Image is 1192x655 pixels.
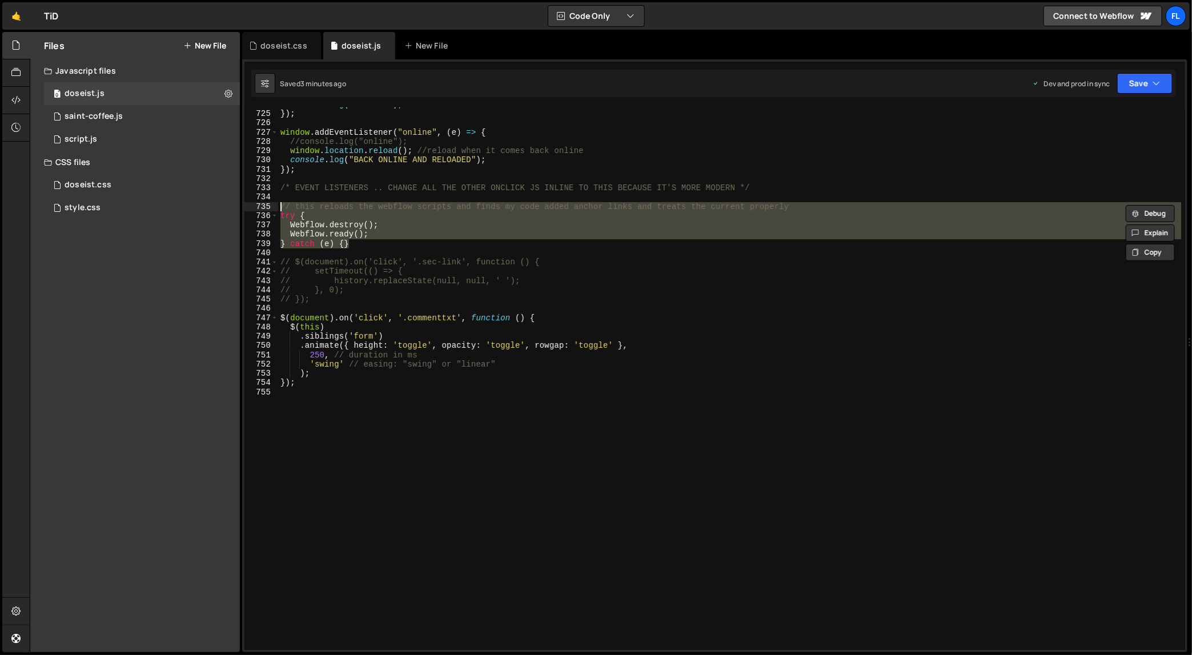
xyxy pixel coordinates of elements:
[342,40,382,51] div: doseist.js
[30,59,240,82] div: Javascript files
[44,9,58,23] div: TiD
[244,286,278,295] div: 744
[244,211,278,220] div: 736
[244,128,278,137] div: 727
[183,41,226,50] button: New File
[244,351,278,360] div: 751
[65,111,123,122] div: saint-coffee.js
[244,332,278,341] div: 749
[244,155,278,164] div: 730
[1117,73,1173,94] button: Save
[244,192,278,202] div: 734
[1126,224,1175,242] button: Explain
[244,239,278,248] div: 739
[280,79,346,89] div: Saved
[244,258,278,267] div: 741
[44,105,240,128] div: 4604/27020.js
[244,388,278,397] div: 755
[244,304,278,313] div: 746
[244,248,278,258] div: 740
[65,180,111,190] div: doseist.css
[30,151,240,174] div: CSS files
[244,323,278,332] div: 748
[44,174,240,196] div: 4604/42100.css
[65,134,97,144] div: script.js
[300,79,346,89] div: 3 minutes ago
[244,369,278,378] div: 753
[44,196,240,219] div: 4604/25434.css
[244,183,278,192] div: 733
[1126,205,1175,222] button: Debug
[44,82,240,105] div: 4604/37981.js
[244,295,278,304] div: 745
[2,2,30,30] a: 🤙
[44,39,65,52] h2: Files
[244,314,278,323] div: 747
[244,276,278,286] div: 743
[244,202,278,211] div: 735
[65,203,101,213] div: style.css
[244,109,278,118] div: 725
[244,165,278,174] div: 731
[1126,244,1175,261] button: Copy
[260,40,307,51] div: doseist.css
[244,267,278,276] div: 742
[244,118,278,127] div: 726
[548,6,644,26] button: Code Only
[244,137,278,146] div: 728
[244,341,278,350] div: 750
[404,40,452,51] div: New File
[244,146,278,155] div: 729
[65,89,105,99] div: doseist.js
[244,174,278,183] div: 732
[1043,6,1162,26] a: Connect to Webflow
[44,128,240,151] div: 4604/24567.js
[1166,6,1186,26] a: Fl
[1033,79,1110,89] div: Dev and prod in sync
[244,378,278,387] div: 754
[244,360,278,369] div: 752
[54,90,61,99] span: 0
[244,220,278,230] div: 737
[244,230,278,239] div: 738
